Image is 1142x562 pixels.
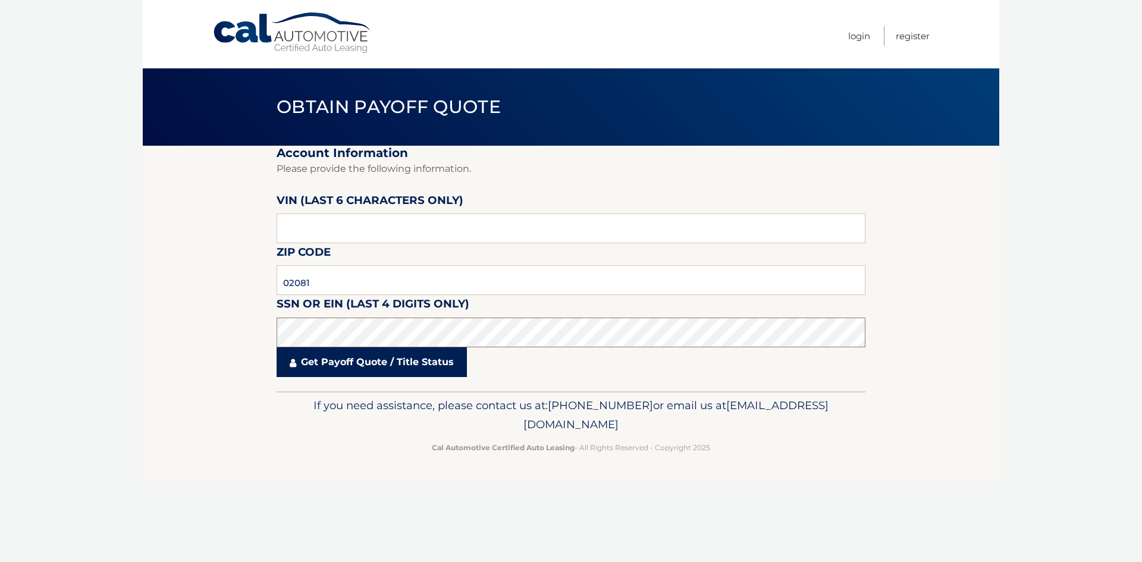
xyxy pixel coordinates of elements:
label: Zip Code [277,243,331,265]
a: Login [848,26,870,46]
span: [PHONE_NUMBER] [548,398,653,412]
a: Get Payoff Quote / Title Status [277,347,467,377]
a: Register [896,26,930,46]
a: Cal Automotive [212,12,373,54]
h2: Account Information [277,146,865,161]
label: VIN (last 6 characters only) [277,191,463,214]
strong: Cal Automotive Certified Auto Leasing [432,443,575,452]
p: If you need assistance, please contact us at: or email us at [284,396,858,434]
p: - All Rights Reserved - Copyright 2025 [284,441,858,454]
p: Please provide the following information. [277,161,865,177]
span: Obtain Payoff Quote [277,96,501,118]
label: SSN or EIN (last 4 digits only) [277,295,469,317]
